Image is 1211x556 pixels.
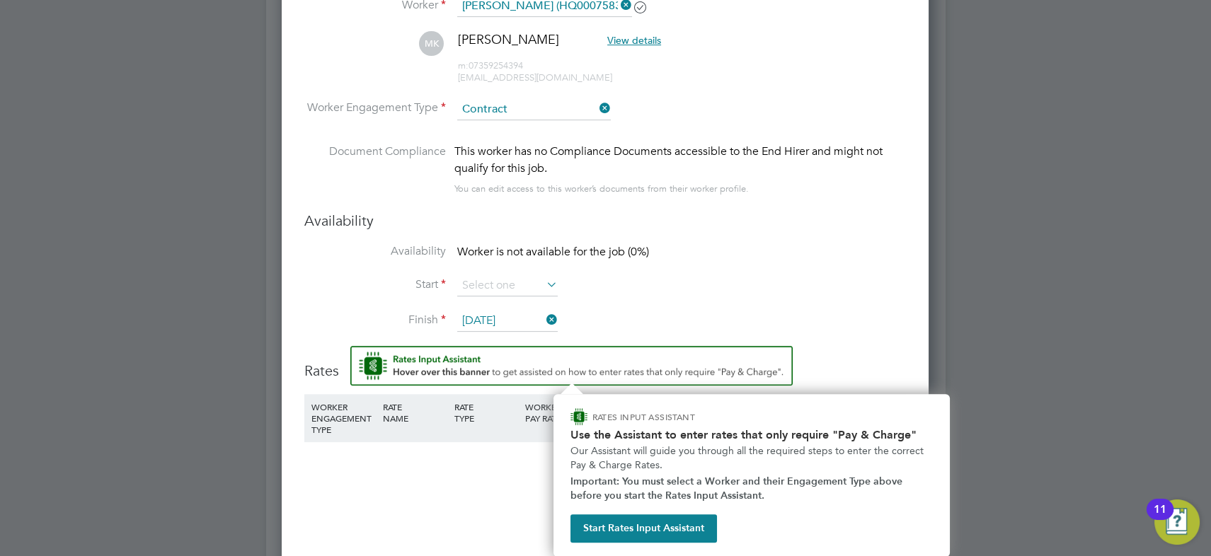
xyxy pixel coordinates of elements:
span: View details [607,34,661,47]
input: Select one [457,311,558,332]
label: Worker Engagement Type [304,100,446,115]
p: Our Assistant will guide you through all the required steps to enter the correct Pay & Charge Rates. [570,444,933,472]
span: m: [458,59,469,71]
div: You can edit access to this worker’s documents from their worker profile. [454,180,749,197]
label: Finish [304,313,446,328]
span: MK [419,31,444,56]
div: This worker has no Compliance Documents accessible to the End Hirer and might not qualify for thi... [454,143,906,177]
div: RATE NAME [379,394,451,431]
span: Worker is not available for the job (0%) [457,245,649,259]
span: [PERSON_NAME] [458,31,559,47]
img: ENGAGE Assistant Icon [570,408,587,425]
p: RATES INPUT ASSISTANT [592,411,770,423]
button: Rate Assistant [350,346,793,386]
h3: Availability [304,212,906,230]
input: Select one [457,99,611,120]
button: Start Rates Input Assistant [570,514,717,543]
div: RATE TYPE [451,394,522,431]
input: Select one [457,275,558,296]
div: WORKER PAY RATE [522,394,593,431]
span: 07359254394 [458,59,523,71]
label: Availability [304,244,446,259]
h2: Use the Assistant to enter rates that only require "Pay & Charge" [570,428,933,441]
div: No data found [318,468,892,482]
div: WORKER ENGAGEMENT TYPE [308,394,379,442]
button: Open Resource Center, 11 new notifications [1154,499,1200,545]
label: Document Compliance [304,143,446,195]
div: 11 [1154,509,1166,528]
h3: Rates [304,346,906,380]
strong: Important: You must select a Worker and their Engagement Type above before you start the Rates In... [570,475,905,502]
label: Start [304,277,446,292]
span: [EMAIL_ADDRESS][DOMAIN_NAME] [458,71,612,83]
